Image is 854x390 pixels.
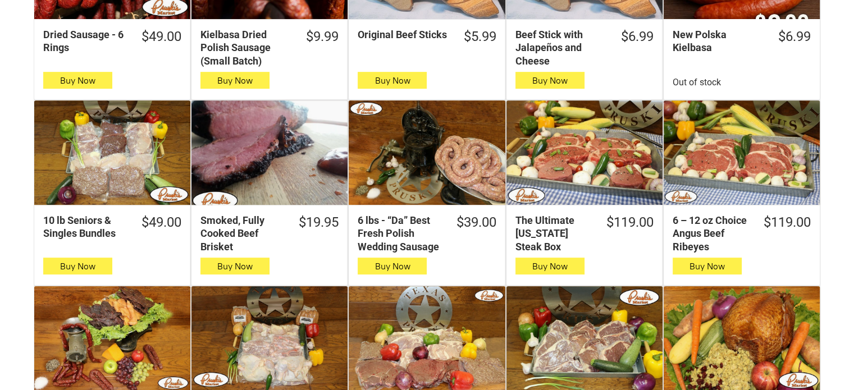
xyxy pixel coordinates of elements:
div: $39.00 [456,214,496,231]
div: 6 – 12 oz Choice Angus Beef Ribeyes [673,214,750,253]
div: $19.95 [299,214,339,231]
div: $49.00 [141,214,181,231]
button: Buy Now [43,258,112,274]
div: $9.99 [306,28,339,45]
a: $49.00Dried Sausage - 6 Rings [34,28,190,54]
div: Smoked, Fully Cooked Beef Brisket [200,214,285,253]
div: Dried Sausage - 6 Rings [43,28,128,54]
button: Buy Now [673,258,742,274]
span: Buy Now [60,75,95,86]
button: Buy Now [515,258,584,274]
div: $119.00 [606,214,654,231]
div: $49.00 [141,28,181,45]
div: Original Beef Sticks [358,28,450,41]
div: $119.00 [764,214,811,231]
a: 10-12 lbs Pruski&#39;s Smoked Turkeys [664,286,820,390]
a: Dried Box [34,286,190,390]
div: The Ultimate [US_STATE] Steak Box [515,214,593,253]
span: Buy Now [689,261,725,272]
a: $119.00The Ultimate [US_STATE] Steak Box [506,214,663,253]
a: 10 lb Seniors &amp; Singles Bundles [34,100,190,204]
div: $6.99 [778,28,811,45]
a: $119.006 – 12 oz Choice Angus Beef Ribeyes [664,214,820,253]
div: $5.99 [464,28,496,45]
span: Buy Now [375,261,410,272]
span: Buy Now [217,261,253,272]
button: Buy Now [200,72,270,89]
a: 12 lb Choice Steak Sampler [506,286,663,390]
button: Buy Now [43,72,112,89]
a: $39.006 lbs - “Da” Best Fresh Polish Wedding Sausage [349,214,505,253]
button: Buy Now [515,72,584,89]
a: $19.95Smoked, Fully Cooked Beef Brisket [191,214,348,253]
a: 6 – 12 oz Choice Angus Beef Ribeyes [664,100,820,204]
button: Buy Now [358,258,427,274]
span: Buy Now [532,261,568,272]
div: Beef Stick with Jalapeños and Cheese [515,28,608,67]
a: Smoked, Fully Cooked Beef Brisket [191,100,348,204]
a: 6 lbs - “Da” Best Fresh Polish Wedding Sausage [349,100,505,204]
a: $9.99Kielbasa Dried Polish Sausage (Small Batch) [191,28,348,67]
div: $6.99 [621,28,654,45]
div: Kielbasa Dried Polish Sausage (Small Batch) [200,28,293,67]
span: Out of stock [673,77,721,88]
span: Buy Now [375,75,410,86]
a: $6.99New Polska Kielbasa [664,28,820,54]
a: 30 lb Combo Bundle [349,286,505,390]
span: Buy Now [60,261,95,272]
a: The Ultimate Texas Steak Box [506,100,663,204]
button: Buy Now [358,72,427,89]
a: 20 lbs Bar B Que Bundle [191,286,348,390]
span: Buy Now [217,75,253,86]
div: 10 lb Seniors & Singles Bundles [43,214,128,240]
div: New Polska Kielbasa [673,28,765,54]
button: Buy Now [200,258,270,274]
a: $6.99Beef Stick with Jalapeños and Cheese [506,28,663,67]
span: Buy Now [532,75,568,86]
a: $5.99Original Beef Sticks [349,28,505,45]
a: $49.0010 lb Seniors & Singles Bundles [34,214,190,240]
div: 6 lbs - “Da” Best Fresh Polish Wedding Sausage [358,214,442,253]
